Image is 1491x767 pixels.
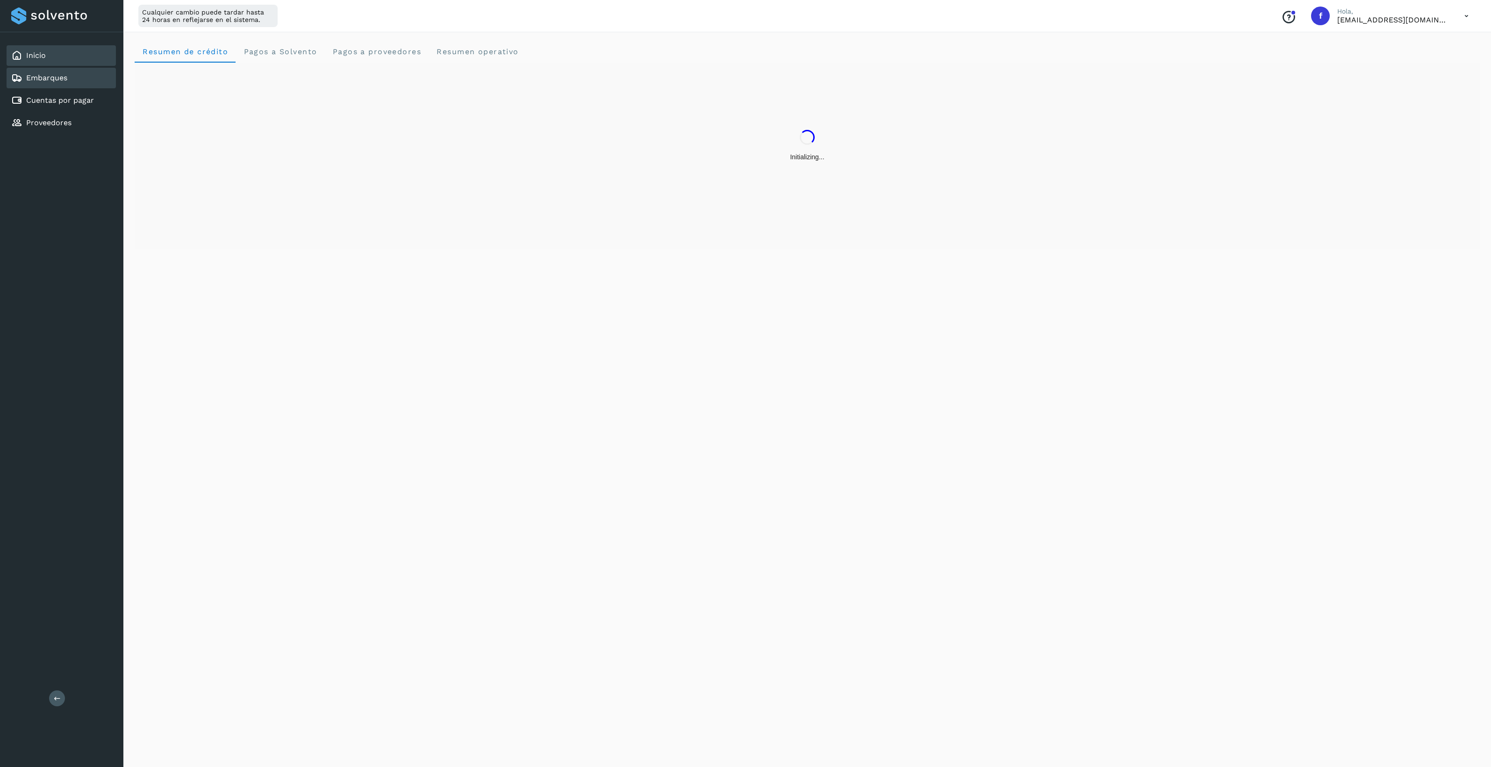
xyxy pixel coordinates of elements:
[1337,15,1449,24] p: fepadilla@niagarawater.com
[7,68,116,88] div: Embarques
[7,90,116,111] div: Cuentas por pagar
[7,45,116,66] div: Inicio
[7,113,116,133] div: Proveedores
[1337,7,1449,15] p: Hola,
[243,47,317,56] span: Pagos a Solvento
[26,73,67,82] a: Embarques
[142,47,228,56] span: Resumen de crédito
[26,96,94,105] a: Cuentas por pagar
[138,5,278,27] div: Cualquier cambio puede tardar hasta 24 horas en reflejarse en el sistema.
[26,118,72,127] a: Proveedores
[26,51,46,60] a: Inicio
[436,47,519,56] span: Resumen operativo
[332,47,421,56] span: Pagos a proveedores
